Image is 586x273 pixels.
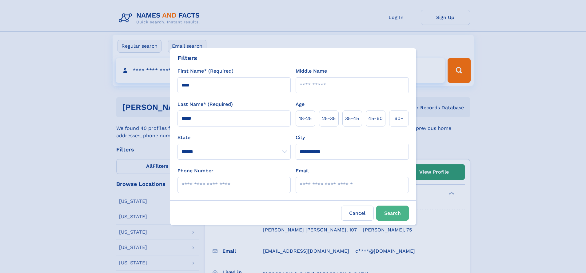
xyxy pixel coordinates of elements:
[322,115,336,122] span: 25‑35
[296,134,305,141] label: City
[177,67,233,75] label: First Name* (Required)
[177,167,213,175] label: Phone Number
[296,101,305,108] label: Age
[296,167,309,175] label: Email
[394,115,404,122] span: 60+
[177,134,291,141] label: State
[376,206,409,221] button: Search
[177,101,233,108] label: Last Name* (Required)
[368,115,383,122] span: 45‑60
[345,115,359,122] span: 35‑45
[299,115,312,122] span: 18‑25
[341,206,374,221] label: Cancel
[296,67,327,75] label: Middle Name
[177,53,197,62] div: Filters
